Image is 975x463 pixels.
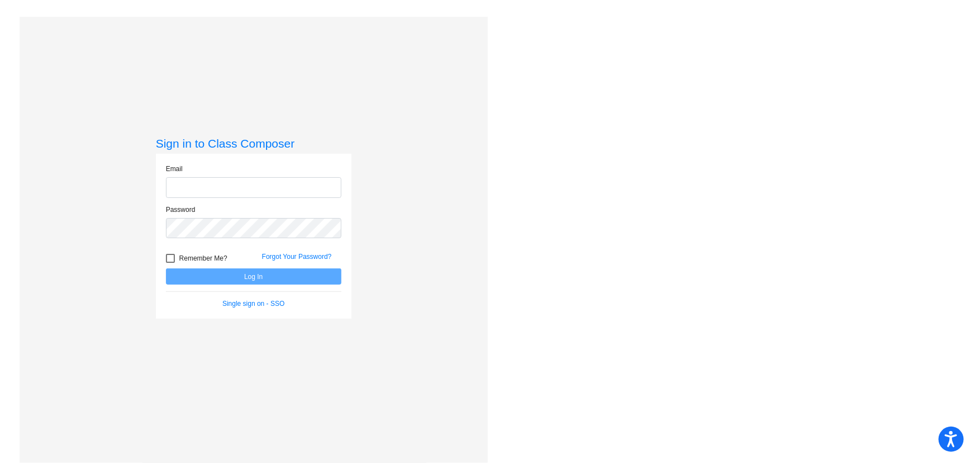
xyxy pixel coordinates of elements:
[166,205,196,215] label: Password
[179,252,227,265] span: Remember Me?
[166,164,183,174] label: Email
[156,136,351,150] h3: Sign in to Class Composer
[262,253,332,261] a: Forgot Your Password?
[166,268,341,285] button: Log In
[222,300,284,308] a: Single sign on - SSO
